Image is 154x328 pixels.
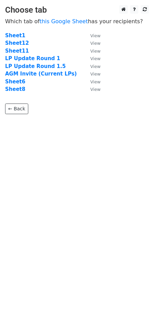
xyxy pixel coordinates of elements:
[83,86,101,92] a: View
[5,86,25,92] a: Sheet8
[90,56,101,61] small: View
[90,33,101,38] small: View
[90,64,101,69] small: View
[90,71,101,77] small: View
[90,41,101,46] small: View
[5,79,25,85] a: Sheet6
[83,32,101,39] a: View
[83,48,101,54] a: View
[90,79,101,84] small: View
[5,18,149,25] p: Which tab of has your recipients?
[5,32,25,39] a: Sheet1
[83,79,101,85] a: View
[5,40,29,46] a: Sheet12
[5,48,29,54] a: Sheet11
[83,40,101,46] a: View
[83,55,101,61] a: View
[5,63,66,69] a: LP Update Round 1.5
[90,49,101,54] small: View
[5,55,60,61] a: LP Update Round 1
[5,5,149,15] h3: Choose tab
[83,63,101,69] a: View
[90,87,101,92] small: View
[5,104,28,114] a: ← Back
[40,18,88,25] a: this Google Sheet
[5,71,77,77] a: AGM Invite (Current LPs)
[83,71,101,77] a: View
